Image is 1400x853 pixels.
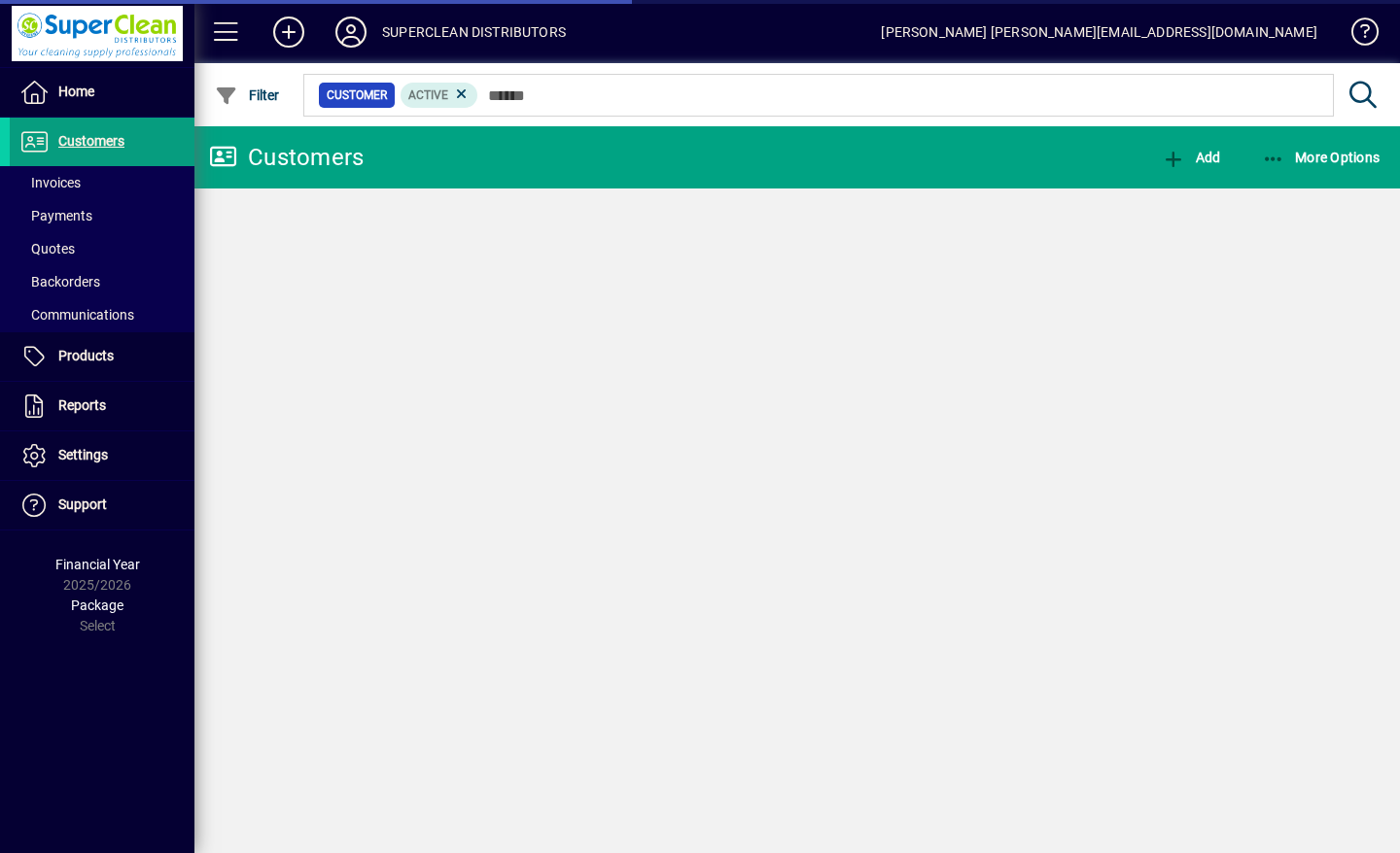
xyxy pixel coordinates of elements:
[408,88,448,102] span: Active
[215,87,280,103] span: Filter
[1257,140,1385,175] button: More Options
[10,382,194,430] a: Reports
[19,241,75,256] span: Quotes
[19,208,92,223] span: Payments
[1157,140,1225,175] button: Add
[10,332,194,381] a: Products
[320,15,382,50] button: Profile
[881,17,1317,48] div: [PERSON_NAME] [PERSON_NAME][EMAIL_ADDRESS][DOMAIN_NAME]
[1162,150,1220,165] span: Add
[210,78,285,113] button: Filter
[10,265,194,298] a: Backorders
[10,166,194,199] a: Invoices
[58,447,108,462] span: Settings
[19,307,134,323] span: Communications
[19,274,100,290] span: Backorders
[401,83,478,108] mat-chip: Activation Status: Active
[58,84,94,99] span: Home
[58,496,107,512] span: Support
[10,232,194,265] a: Quotes
[10,298,194,331] a: Communications
[55,557,140,572] span: Financial Year
[10,68,194,117] a: Home
[71,597,123,613] span: Package
[209,142,364,173] div: Customers
[1337,4,1376,67] a: Knowledge Base
[58,348,114,363] span: Products
[58,397,106,413] span: Reports
[1262,150,1381,165] span: More Options
[10,481,194,529] a: Support
[10,431,194,480] a: Settings
[58,133,124,149] span: Customers
[258,15,320,50] button: Add
[10,199,194,232] a: Payments
[382,17,566,48] div: SUPERCLEAN DISTRIBUTORS
[327,85,387,105] span: Customer
[19,175,81,190] span: Invoices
